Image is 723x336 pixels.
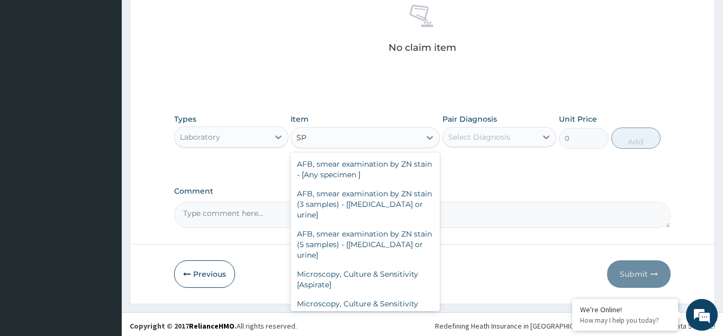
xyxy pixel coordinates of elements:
[388,42,456,53] p: No claim item
[559,114,597,124] label: Unit Price
[291,224,440,265] div: AFB, smear examination by ZN stain (5 samples) - [[MEDICAL_DATA] or urine]
[20,53,43,79] img: d_794563401_company_1708531726252_794563401
[291,155,440,184] div: AFB, smear examination by ZN stain - [Any specimen ]
[448,132,510,142] div: Select Diagnosis
[435,321,715,331] div: Redefining Heath Insurance in [GEOGRAPHIC_DATA] using Telemedicine and Data Science!
[174,115,196,124] label: Types
[174,187,671,196] label: Comment
[607,260,671,288] button: Submit
[5,224,202,261] textarea: Type your message and hit 'Enter'
[580,316,670,325] p: How may I help you today?
[291,114,309,124] label: Item
[174,260,235,288] button: Previous
[580,305,670,314] div: We're Online!
[291,184,440,224] div: AFB, smear examination by ZN stain (3 samples) - [[MEDICAL_DATA] or urine]
[611,128,661,149] button: Add
[442,114,497,124] label: Pair Diagnosis
[174,5,199,31] div: Minimize live chat window
[130,321,237,331] strong: Copyright © 2017 .
[189,321,234,331] a: RelianceHMO
[180,132,220,142] div: Laboratory
[55,59,178,73] div: Chat with us now
[291,265,440,294] div: Microscopy, Culture & Sensitivity [Aspirate]
[291,294,440,324] div: Microscopy, Culture & Sensitivity [[MEDICAL_DATA]]
[61,101,146,207] span: We're online!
